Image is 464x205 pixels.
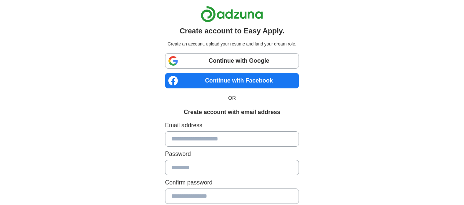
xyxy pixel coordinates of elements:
label: Confirm password [165,178,299,187]
label: Password [165,150,299,158]
p: Create an account, upload your resume and land your dream role. [167,41,297,47]
a: Continue with Facebook [165,73,299,88]
a: Continue with Google [165,53,299,69]
label: Email address [165,121,299,130]
h1: Create account to Easy Apply. [180,25,285,36]
span: OR [224,94,240,102]
img: Adzuna logo [201,6,263,22]
h1: Create account with email address [184,108,280,117]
